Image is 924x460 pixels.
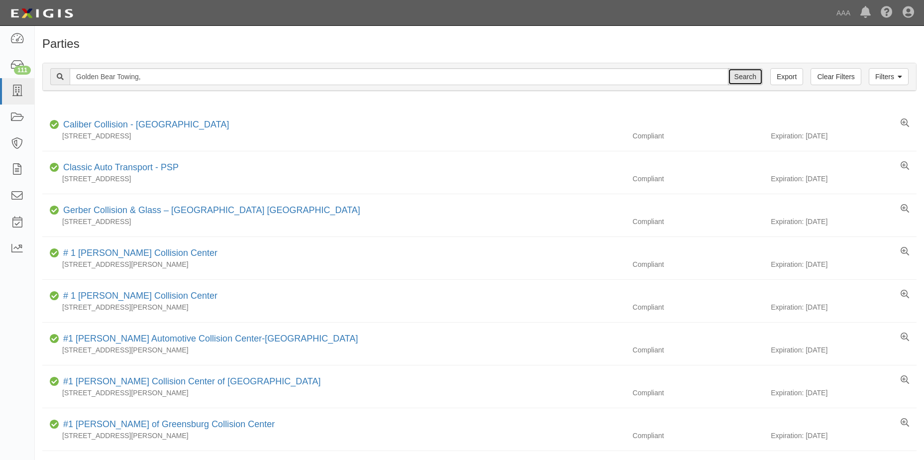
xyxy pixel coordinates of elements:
div: [STREET_ADDRESS][PERSON_NAME] [42,302,625,312]
div: Expiration: [DATE] [771,131,917,141]
div: [STREET_ADDRESS][PERSON_NAME] [42,388,625,398]
div: Compliant [625,217,771,227]
div: #1 Cochran Collision Center of Greensburg [59,375,321,388]
i: Compliant [50,421,59,428]
div: 111 [14,66,31,75]
i: Help Center - Complianz [881,7,893,19]
a: # 1 [PERSON_NAME] Collision Center [63,248,217,258]
a: Classic Auto Transport - PSP [63,162,179,172]
div: Compliant [625,431,771,441]
a: View results summary [901,161,909,171]
div: [STREET_ADDRESS] [42,174,625,184]
div: Expiration: [DATE] [771,217,917,227]
a: View results summary [901,204,909,214]
div: # 1 Cochran Collision Center [59,247,217,260]
a: AAA [831,3,855,23]
a: View results summary [901,333,909,343]
a: View results summary [901,375,909,385]
div: Caliber Collision - Gainesville [59,118,229,131]
a: #1 [PERSON_NAME] of Greensburg Collision Center [63,419,275,429]
div: Compliant [625,345,771,355]
i: Compliant [50,293,59,300]
i: Compliant [50,207,59,214]
div: Compliant [625,388,771,398]
i: Compliant [50,121,59,128]
div: Expiration: [DATE] [771,302,917,312]
a: View results summary [901,290,909,300]
a: View results summary [901,118,909,128]
div: Compliant [625,259,771,269]
i: Compliant [50,336,59,343]
i: Compliant [50,164,59,171]
input: Search [728,68,763,85]
a: View results summary [901,418,909,428]
a: #1 [PERSON_NAME] Collision Center of [GEOGRAPHIC_DATA] [63,376,321,386]
div: Classic Auto Transport - PSP [59,161,179,174]
div: Expiration: [DATE] [771,345,917,355]
div: Expiration: [DATE] [771,388,917,398]
div: Gerber Collision & Glass – Houston Brighton [59,204,360,217]
div: #1 Cochran Automotive Collision Center-Monroeville [59,333,358,345]
div: # 1 Cochran Collision Center [59,290,217,303]
img: logo-5460c22ac91f19d4615b14bd174203de0afe785f0fc80cf4dbbc73dc1793850b.png [7,4,76,22]
div: Compliant [625,174,771,184]
a: View results summary [901,247,909,257]
div: Expiration: [DATE] [771,174,917,184]
i: Compliant [50,250,59,257]
div: Compliant [625,302,771,312]
div: [STREET_ADDRESS][PERSON_NAME] [42,431,625,441]
a: # 1 [PERSON_NAME] Collision Center [63,291,217,301]
h1: Parties [42,37,917,50]
div: [STREET_ADDRESS] [42,217,625,227]
a: Filters [869,68,909,85]
div: Expiration: [DATE] [771,259,917,269]
div: [STREET_ADDRESS][PERSON_NAME] [42,259,625,269]
a: Export [770,68,803,85]
div: Compliant [625,131,771,141]
div: [STREET_ADDRESS] [42,131,625,141]
a: #1 [PERSON_NAME] Automotive Collision Center-[GEOGRAPHIC_DATA] [63,334,358,344]
div: #1 Cochran of Greensburg Collision Center [59,418,275,431]
div: Expiration: [DATE] [771,431,917,441]
div: [STREET_ADDRESS][PERSON_NAME] [42,345,625,355]
a: Gerber Collision & Glass – [GEOGRAPHIC_DATA] [GEOGRAPHIC_DATA] [63,205,360,215]
a: Clear Filters [811,68,861,85]
input: Search [70,68,728,85]
a: Caliber Collision - [GEOGRAPHIC_DATA] [63,119,229,129]
i: Compliant [50,378,59,385]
